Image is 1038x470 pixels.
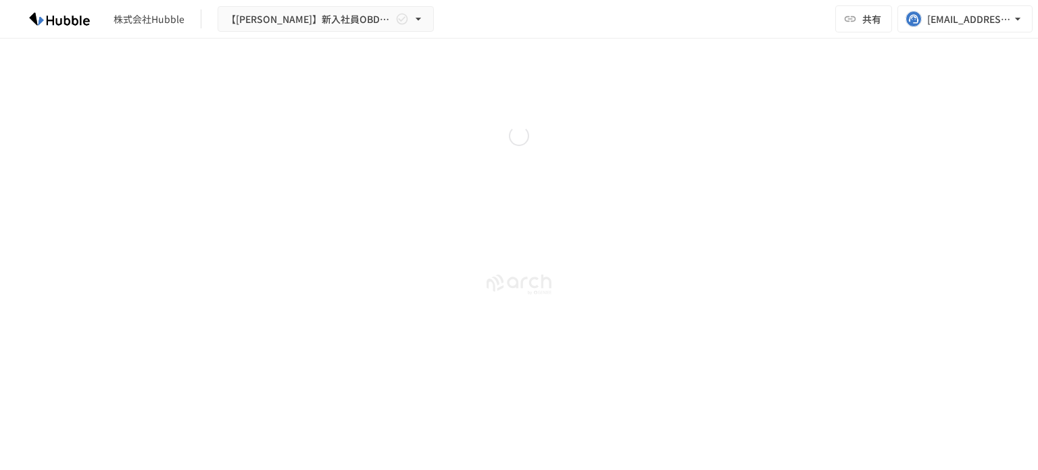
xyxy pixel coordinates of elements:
[927,11,1011,28] div: [EMAIL_ADDRESS][DOMAIN_NAME]
[16,8,103,30] img: HzDRNkGCf7KYO4GfwKnzITak6oVsp5RHeZBEM1dQFiQ
[226,11,393,28] span: 【[PERSON_NAME]】新入社員OBD用Arch
[835,5,892,32] button: 共有
[862,11,881,26] span: 共有
[218,6,434,32] button: 【[PERSON_NAME]】新入社員OBD用Arch
[897,5,1033,32] button: [EMAIL_ADDRESS][DOMAIN_NAME]
[114,12,184,26] div: 株式会社Hubble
